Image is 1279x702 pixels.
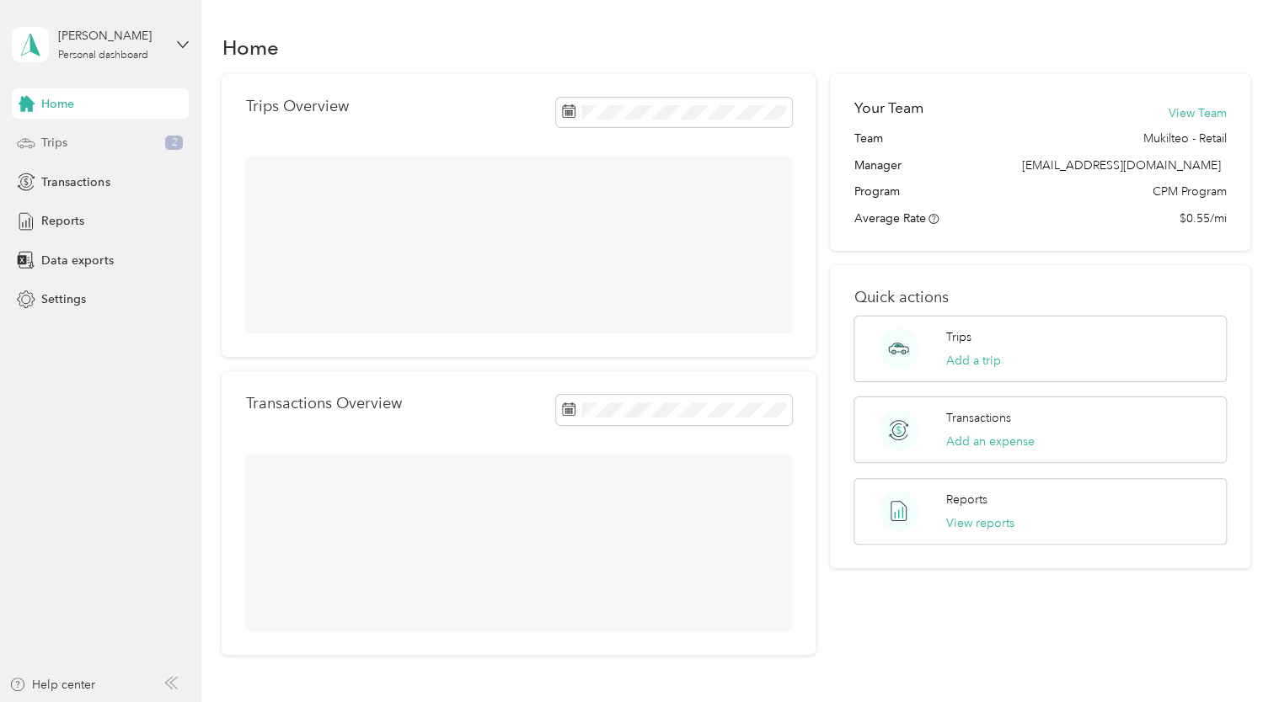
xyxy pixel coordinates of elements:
div: Personal dashboard [58,51,148,61]
button: View reports [946,514,1014,532]
h1: Home [222,39,278,56]
p: Quick actions [854,289,1226,306]
span: Mukilteo - Retail [1143,130,1227,147]
button: Add a trip [946,352,1001,370]
span: Trips [41,134,67,152]
span: 2 [165,136,183,151]
span: Settings [41,290,86,308]
span: CPM Program [1153,183,1227,200]
p: Trips Overview [245,98,348,115]
span: Transactions [41,173,110,191]
iframe: Everlance-gr Chat Button Frame [1185,608,1279,702]
p: Transactions [946,409,1011,427]
span: Average Rate [854,211,925,226]
p: Reports [946,491,987,508]
h2: Your Team [854,98,923,119]
button: View Team [1169,104,1227,122]
span: [EMAIL_ADDRESS][DOMAIN_NAME] [1022,158,1221,173]
span: $0.55/mi [1180,210,1227,227]
span: Data exports [41,252,113,269]
p: Trips [946,328,971,346]
span: Manager [854,157,901,174]
span: Home [41,95,74,113]
span: Reports [41,212,84,230]
button: Help center [9,676,95,694]
span: Team [854,130,882,147]
p: Transactions Overview [245,395,401,412]
div: [PERSON_NAME] [58,27,163,45]
button: Add an expense [946,433,1035,450]
span: Program [854,183,899,200]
